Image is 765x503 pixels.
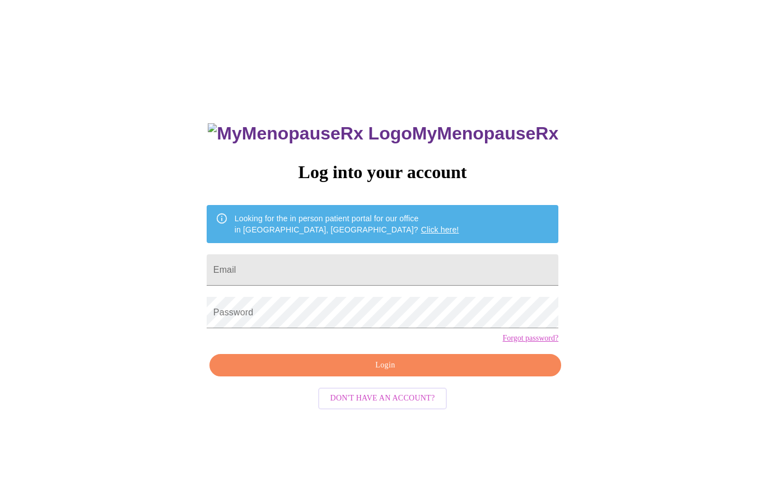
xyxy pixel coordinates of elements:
a: Forgot password? [502,334,558,343]
a: Click here! [421,225,459,234]
button: Login [209,354,561,377]
a: Don't have an account? [315,393,450,402]
div: Looking for the in person patient portal for our office in [GEOGRAPHIC_DATA], [GEOGRAPHIC_DATA]? [235,208,459,240]
span: Don't have an account? [330,392,435,406]
h3: Log into your account [207,162,558,183]
img: MyMenopauseRx Logo [208,123,412,144]
h3: MyMenopauseRx [208,123,558,144]
button: Don't have an account? [318,388,447,409]
span: Login [222,358,548,372]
